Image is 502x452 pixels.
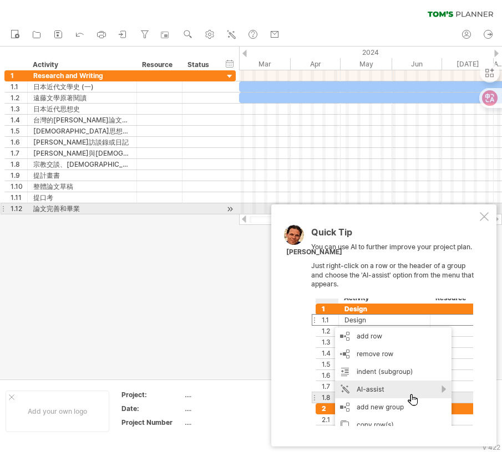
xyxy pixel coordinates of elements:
[442,58,494,70] div: July 2024
[11,203,27,214] div: 1.12
[33,93,131,103] div: 遠藤文學原著閱讀
[142,59,176,70] div: Resource
[11,159,27,169] div: 1.8
[33,115,131,125] div: 台灣的[PERSON_NAME]論文回顧
[33,203,131,214] div: 論文完善和畢業
[311,228,478,243] div: Quick Tip
[33,126,131,136] div: [DEMOGRAPHIC_DATA]思想史與靈修傳統
[11,181,27,192] div: 1.10
[33,104,131,114] div: 日本近代思想史
[33,170,131,181] div: 提計畫書
[291,58,341,70] div: April 2024
[33,70,131,81] div: Research and Writing
[11,104,27,114] div: 1.3
[33,137,131,147] div: [PERSON_NAME]訪談錄或日記
[11,81,27,92] div: 1.1
[11,137,27,147] div: 1.6
[11,93,27,103] div: 1.2
[239,58,291,70] div: March 2024
[11,115,27,125] div: 1.4
[11,170,27,181] div: 1.9
[33,192,131,203] div: 提口考
[11,148,27,158] div: 1.7
[187,59,212,70] div: Status
[225,203,235,215] div: scroll to activity
[392,58,442,70] div: June 2024
[341,58,392,70] div: May 2024
[121,390,182,399] div: Project:
[121,418,182,427] div: Project Number
[33,181,131,192] div: 整體論文草稿
[11,70,27,81] div: 1
[33,159,131,169] div: 宗教交談、[DEMOGRAPHIC_DATA]精神
[286,248,342,257] div: [PERSON_NAME]
[33,148,131,158] div: [PERSON_NAME]與[DEMOGRAPHIC_DATA]修研究
[11,126,27,136] div: 1.5
[185,390,278,399] div: ....
[185,404,278,413] div: ....
[121,404,182,413] div: Date:
[483,443,500,451] div: v 422
[311,228,478,426] div: You can use AI to further improve your project plan. Just right-click on a row or the header of a...
[33,59,130,70] div: Activity
[33,81,131,92] div: 日本近代文學史 (一)
[185,418,278,427] div: ....
[6,391,109,432] div: Add your own logo
[11,192,27,203] div: 1.11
